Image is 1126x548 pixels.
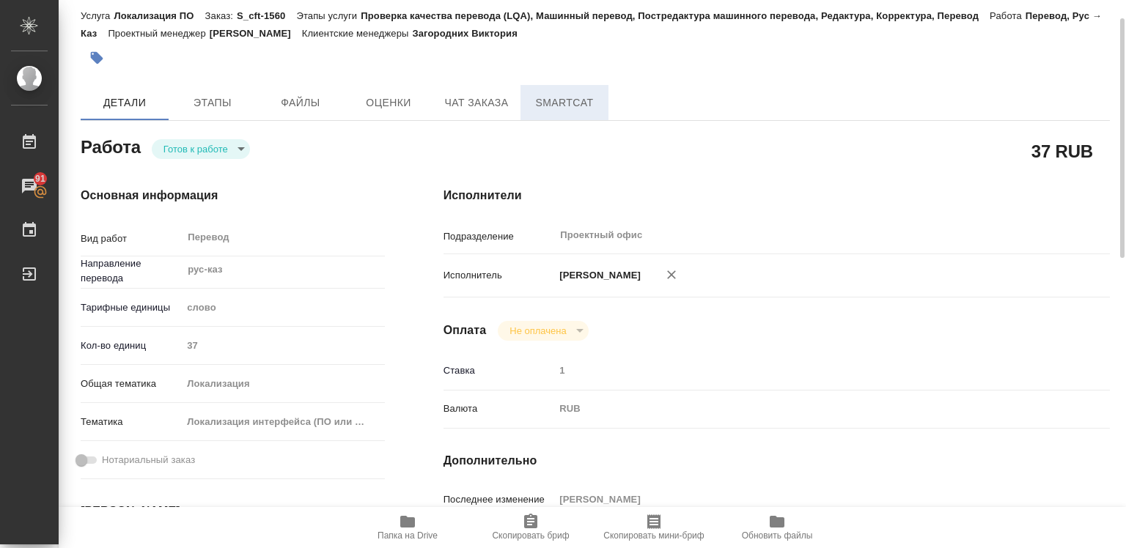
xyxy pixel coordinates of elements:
[444,322,487,339] h4: Оплата
[81,377,182,391] p: Общая тематика
[554,396,1054,421] div: RUB
[444,452,1110,470] h4: Дополнительно
[498,321,588,341] div: Готов к работе
[444,187,1110,204] h4: Исполнители
[210,28,302,39] p: [PERSON_NAME]
[444,229,555,244] p: Подразделение
[554,268,641,283] p: [PERSON_NAME]
[603,530,704,541] span: Скопировать мини-бриф
[990,10,1026,21] p: Работа
[182,295,384,320] div: слово
[554,360,1054,381] input: Пустое поле
[114,10,205,21] p: Локализация ПО
[152,139,250,159] div: Готов к работе
[412,28,528,39] p: Загородних Виктория
[81,10,114,21] p: Услуга
[81,300,182,315] p: Тарифные единицы
[378,530,438,541] span: Папка на Drive
[361,10,990,21] p: Проверка качества перевода (LQA), Машинный перевод, Постредактура машинного перевода, Редактура, ...
[265,94,336,112] span: Файлы
[444,492,555,507] p: Последнее изменение
[742,530,813,541] span: Обновить файлы
[353,94,424,112] span: Оценки
[469,507,592,548] button: Скопировать бриф
[81,187,385,204] h4: Основная информация
[441,94,512,112] span: Чат заказа
[492,530,569,541] span: Скопировать бриф
[346,507,469,548] button: Папка на Drive
[182,371,384,396] div: Локализация
[81,338,182,353] p: Кол-во единиц
[177,94,248,112] span: Этапы
[4,168,55,204] a: 91
[81,256,182,286] p: Направление перевода
[529,94,600,112] span: SmartCat
[715,507,839,548] button: Обновить файлы
[182,410,384,434] div: Локализация интерфейса (ПО или сайта)
[102,453,195,467] span: Нотариальный заказ
[108,28,209,39] p: Проектный менеджер
[81,232,182,246] p: Вид работ
[81,42,113,74] button: Добавить тэг
[302,28,413,39] p: Клиентские менеджеры
[655,259,688,291] button: Удалить исполнителя
[89,94,160,112] span: Детали
[296,10,361,21] p: Этапы услуги
[81,133,141,159] h2: Работа
[81,503,385,520] h4: [PERSON_NAME]
[81,415,182,429] p: Тематика
[237,10,296,21] p: S_cft-1560
[592,507,715,548] button: Скопировать мини-бриф
[182,335,384,356] input: Пустое поле
[205,10,237,21] p: Заказ:
[1031,138,1093,163] h2: 37 RUB
[444,401,555,416] p: Валюта
[26,171,54,186] span: 91
[505,325,570,337] button: Не оплачена
[554,489,1054,510] input: Пустое поле
[444,268,555,283] p: Исполнитель
[444,363,555,378] p: Ставка
[159,143,232,155] button: Готов к работе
